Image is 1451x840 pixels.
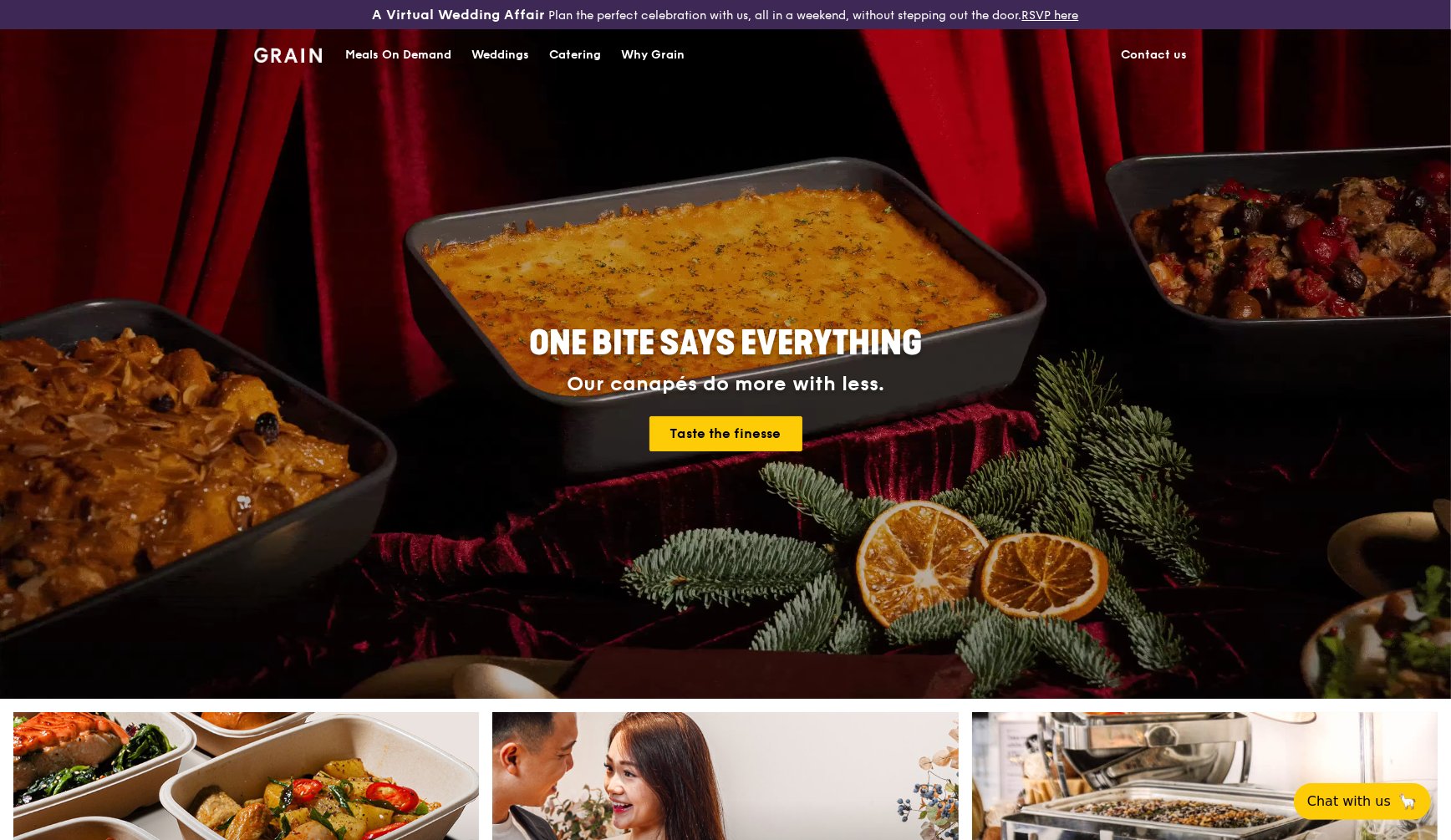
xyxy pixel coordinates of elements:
[254,48,322,63] img: Grain
[1022,8,1079,23] a: RSVP here
[611,30,695,80] a: Why Grain
[471,30,529,80] div: Weddings
[1398,792,1418,812] span: 🦙
[649,416,802,451] a: Taste the finesse
[244,7,1207,23] div: Plan the perfect celebration with us, all in a weekend, without stepping out the door.
[549,30,601,80] div: Catering
[373,7,546,23] h3: A Virtual Wedding Affair
[345,30,451,80] div: Meals On Demand
[539,30,611,80] a: Catering
[1307,792,1391,812] span: Chat with us
[529,323,922,364] span: ONE BITE SAYS EVERYTHING
[1294,783,1431,820] button: Chat with us🦙
[254,28,322,79] a: GrainGrain
[425,373,1026,396] div: Our canapés do more with less.
[461,30,539,80] a: Weddings
[621,30,685,80] div: Why Grain
[1111,30,1197,80] a: Contact us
